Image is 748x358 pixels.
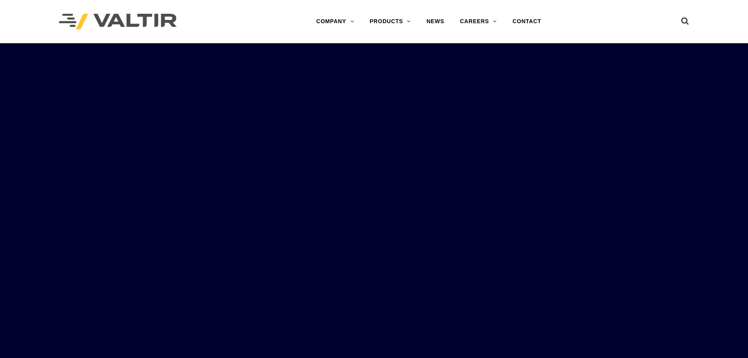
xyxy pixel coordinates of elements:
img: Valtir [59,14,177,30]
a: NEWS [419,14,452,29]
a: PRODUCTS [362,14,419,29]
a: CAREERS [452,14,505,29]
a: CONTACT [505,14,549,29]
a: COMPANY [308,14,362,29]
